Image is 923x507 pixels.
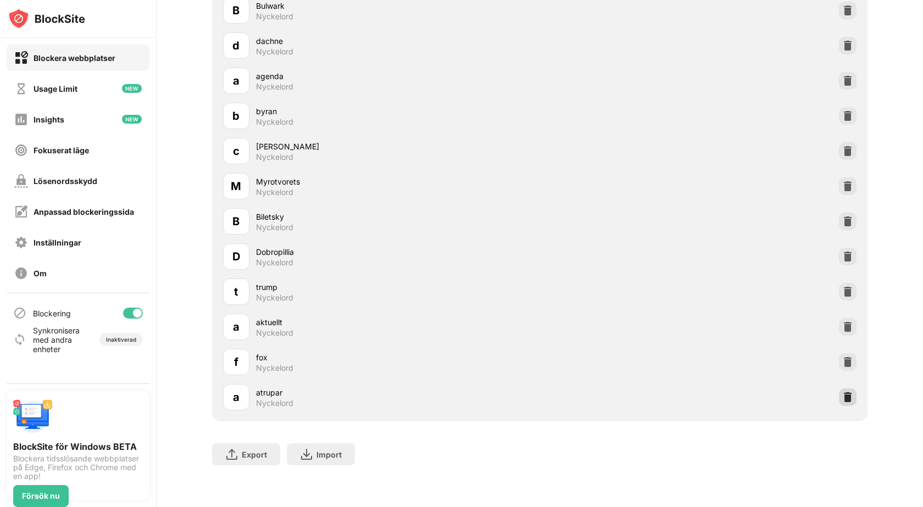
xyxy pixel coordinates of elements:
[256,222,293,232] div: Nyckelord
[256,281,540,293] div: trump
[33,309,71,318] div: Blockering
[8,8,85,30] img: logo-blocksite.svg
[256,187,293,197] div: Nyckelord
[256,35,540,47] div: dachne
[13,454,143,481] div: Blockera tidsslösande webbplatser på Edge, Firefox och Chrome med en app!
[256,246,540,258] div: Dobropillia
[256,152,293,162] div: Nyckelord
[14,236,28,249] img: settings-off.svg
[232,248,240,265] div: D
[34,53,115,63] div: Blockera webbplatser
[22,492,60,500] div: Försök nu
[256,47,293,57] div: Nyckelord
[106,336,136,343] div: Inaktiverad
[256,117,293,127] div: Nyckelord
[234,283,238,300] div: t
[232,108,240,124] div: b
[34,269,47,278] div: Om
[256,105,540,117] div: byran
[233,73,240,89] div: a
[13,333,26,346] img: sync-icon.svg
[14,174,28,188] img: password-protection-off.svg
[256,70,540,82] div: agenda
[34,207,134,216] div: Anpassad blockeringssida
[122,84,142,93] img: new-icon.svg
[232,2,240,19] div: B
[256,176,540,187] div: Myrotvorets
[231,178,241,194] div: M
[34,115,64,124] div: Insights
[13,397,53,437] img: push-desktop.svg
[233,319,240,335] div: a
[13,307,26,320] img: blocking-icon.svg
[14,51,28,65] img: block-on.svg
[34,176,97,186] div: Lösenordsskydd
[234,354,238,370] div: f
[14,266,28,280] img: about-off.svg
[256,387,540,398] div: atrupar
[34,84,77,93] div: Usage Limit
[256,352,540,363] div: fox
[256,328,293,338] div: Nyckelord
[14,82,28,96] img: time-usage-off.svg
[256,211,540,222] div: Biletsky
[14,205,28,219] img: customize-block-page-off.svg
[122,115,142,124] img: new-icon.svg
[14,143,28,157] img: focus-off.svg
[232,213,240,230] div: B
[13,441,143,452] div: BlockSite för Windows BETA
[256,363,293,373] div: Nyckelord
[33,326,90,354] div: Synkronisera med andra enheter
[233,389,240,405] div: a
[34,146,89,155] div: Fokuserat läge
[256,316,540,328] div: aktuellt
[256,258,293,268] div: Nyckelord
[14,113,28,126] img: insights-off.svg
[256,398,293,408] div: Nyckelord
[233,143,240,159] div: c
[256,141,540,152] div: [PERSON_NAME]
[242,450,267,459] div: Export
[256,293,293,303] div: Nyckelord
[256,82,293,92] div: Nyckelord
[34,238,81,247] div: Inställningar
[256,12,293,21] div: Nyckelord
[232,37,240,54] div: d
[316,450,342,459] div: Import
